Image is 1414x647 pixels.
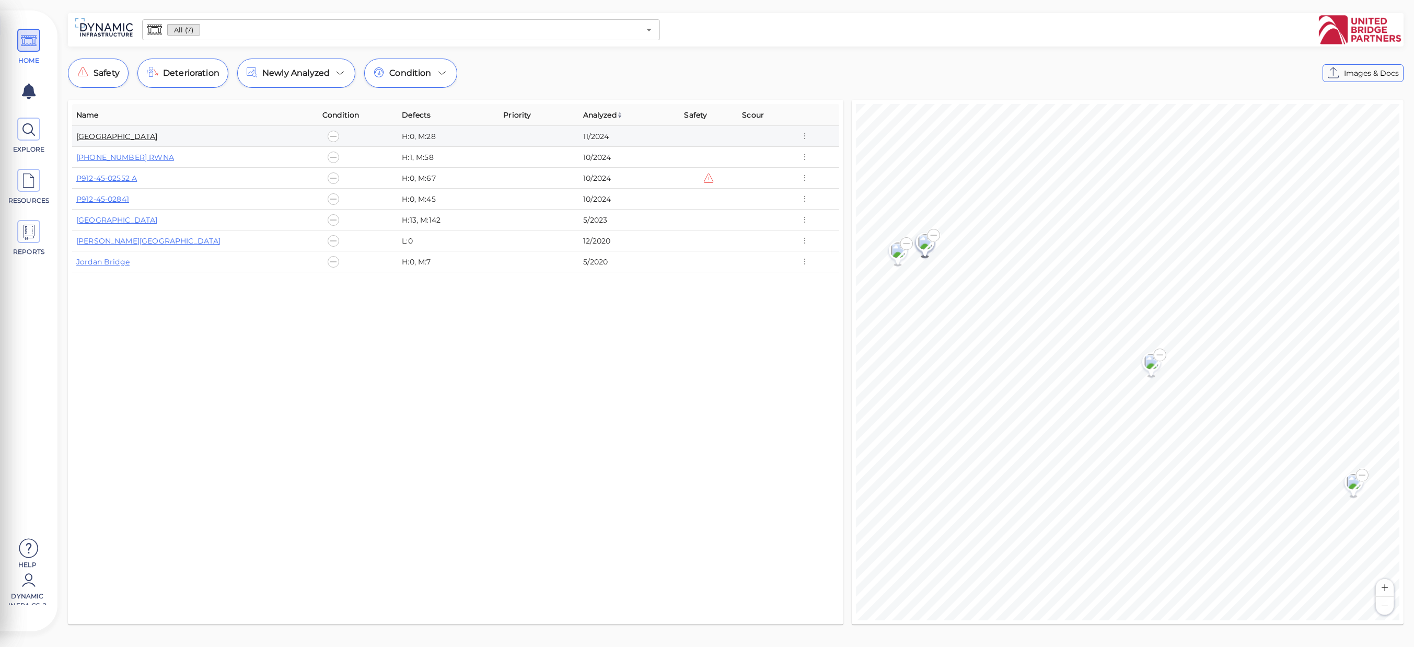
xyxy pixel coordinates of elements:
div: H:0, M:45 [402,194,495,204]
div: 10/2024 [583,152,676,163]
a: HOME [5,29,52,65]
a: P912-45-02552 A [76,174,137,183]
a: RESOURCES [5,169,52,205]
span: Name [76,109,99,121]
span: Dynamic Infra CS-2 [5,592,50,605]
a: [PHONE_NUMBER] RWNA [76,153,174,162]
div: H:0, M:7 [402,257,495,267]
div: H:13, M:142 [402,215,495,225]
span: REPORTS [7,247,51,257]
div: 5/2020 [583,257,676,267]
span: Newly Analyzed [262,67,330,79]
iframe: Chat [1370,600,1406,639]
div: 10/2024 [583,194,676,204]
span: Priority [503,109,531,121]
span: Safety [684,109,707,121]
a: [PERSON_NAME][GEOGRAPHIC_DATA] [76,236,221,246]
span: Safety [94,67,120,79]
div: 10/2024 [583,173,676,183]
img: sort_z_to_a [617,112,623,118]
a: Jordan Bridge [76,257,130,267]
span: Analyzed [583,109,623,121]
div: 11/2024 [583,131,676,142]
a: EXPLORE [5,118,52,154]
span: EXPLORE [7,145,51,154]
span: Help [5,560,50,569]
span: All (7) [168,25,200,35]
canvas: Map [856,104,1399,620]
span: Defects [402,109,431,121]
div: L:0 [402,236,495,246]
div: H:0, M:67 [402,173,495,183]
span: Deterioration [163,67,219,79]
span: Images & Docs [1344,67,1399,79]
div: 12/2020 [583,236,676,246]
span: Scour [742,109,764,121]
a: REPORTS [5,220,52,257]
span: Condition [322,109,359,121]
span: HOME [7,56,51,65]
a: [GEOGRAPHIC_DATA] [76,215,158,225]
button: Images & Docs [1323,64,1404,82]
div: H:0, M:28 [402,131,495,142]
span: Condition [389,67,431,79]
a: P912-45-02841 [76,194,129,204]
div: 5/2023 [583,215,676,225]
button: Zoom out [1376,597,1394,615]
div: H:1, M:58 [402,152,495,163]
span: RESOURCES [7,196,51,205]
a: [GEOGRAPHIC_DATA] [76,132,158,141]
button: Zoom in [1376,579,1394,597]
button: Open [642,22,656,37]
